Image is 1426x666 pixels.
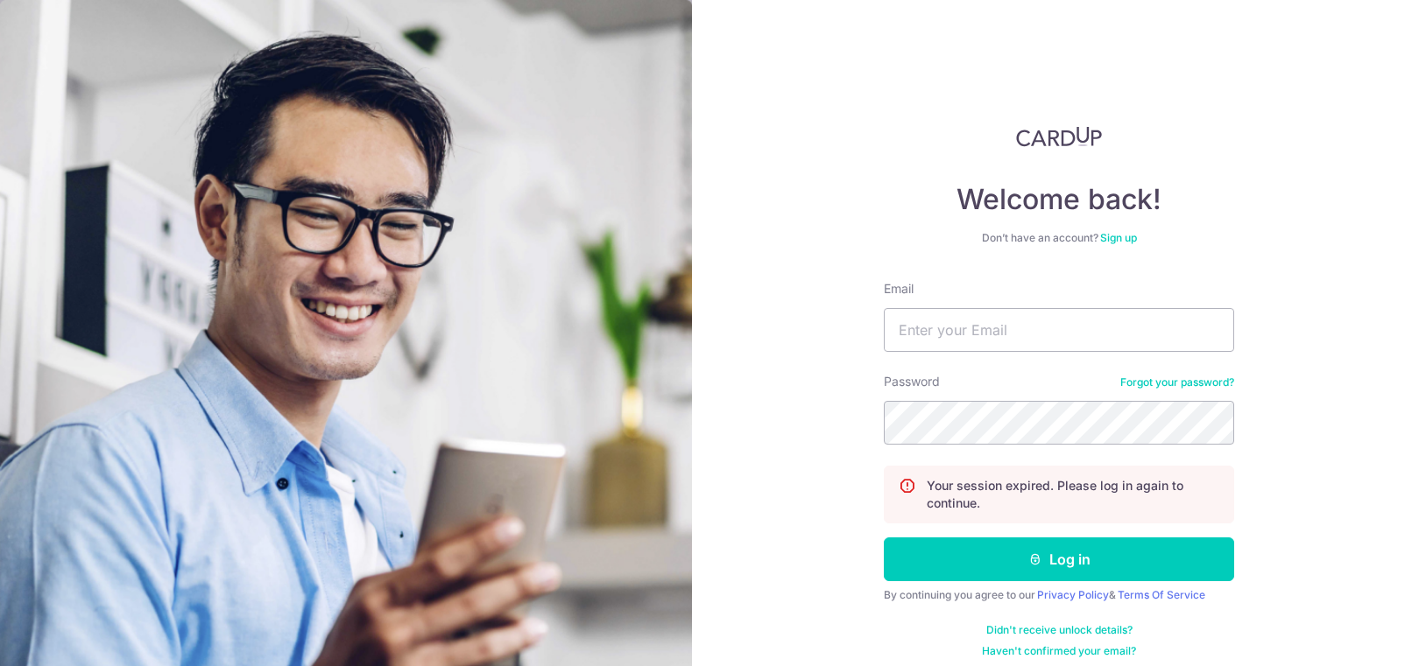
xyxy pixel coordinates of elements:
a: Terms Of Service [1118,588,1205,601]
h4: Welcome back! [884,182,1234,217]
p: Your session expired. Please log in again to continue. [927,477,1219,512]
button: Log in [884,537,1234,581]
a: Haven't confirmed your email? [982,644,1136,658]
a: Forgot your password? [1120,375,1234,389]
a: Didn't receive unlock details? [986,623,1133,637]
div: By continuing you agree to our & [884,588,1234,602]
input: Enter your Email [884,308,1234,352]
a: Sign up [1100,231,1137,244]
label: Email [884,280,914,298]
label: Password [884,373,940,390]
div: Don’t have an account? [884,231,1234,245]
img: CardUp Logo [1016,126,1102,147]
a: Privacy Policy [1037,588,1109,601]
